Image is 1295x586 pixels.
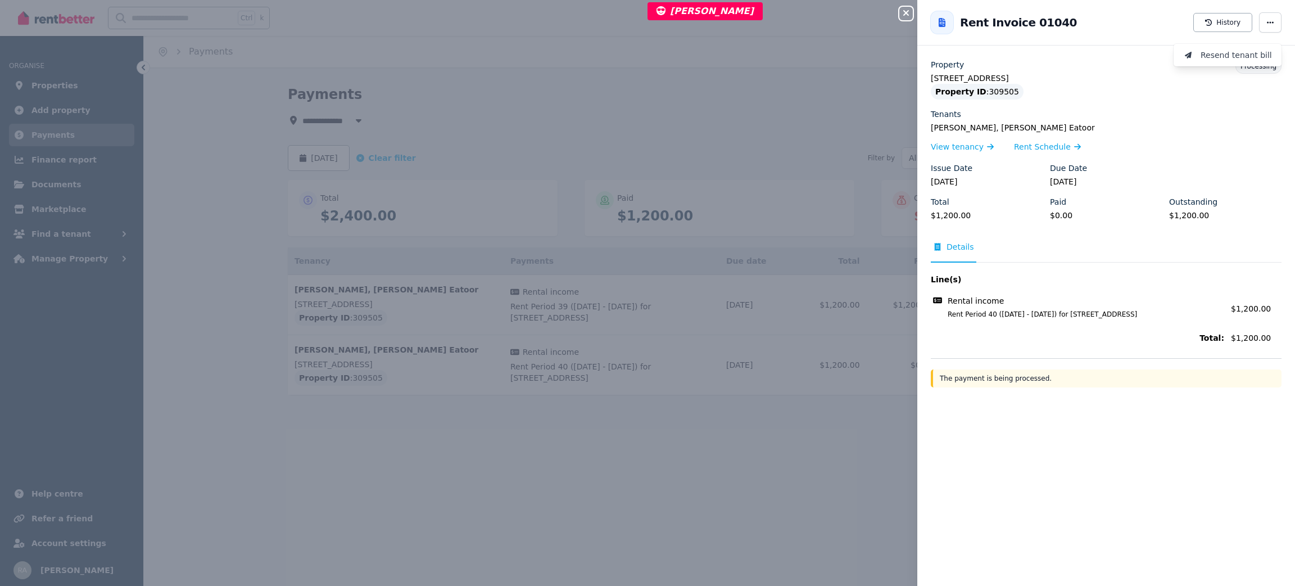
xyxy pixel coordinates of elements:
label: Paid [1050,196,1066,208]
span: Rental income [948,295,1004,306]
label: Total [931,196,949,208]
legend: [DATE] [1050,176,1162,187]
span: $1,200.00 [1231,304,1271,313]
span: View tenancy [931,141,984,152]
legend: [STREET_ADDRESS] [931,73,1282,84]
span: Rent Schedule [1014,141,1071,152]
nav: Tabs [931,241,1282,263]
legend: $1,200.00 [1169,210,1282,221]
div: The payment is being processed. [931,369,1282,387]
span: Rent Period 40 ([DATE] - [DATE]) for [STREET_ADDRESS] [934,310,1224,319]
label: Property [931,59,964,70]
label: Due Date [1050,163,1087,174]
legend: $0.00 [1050,210,1162,221]
span: Details [947,241,974,253]
a: Rent Schedule [1014,141,1081,152]
label: Outstanding [1169,196,1217,208]
div: : 309505 [931,84,1024,100]
span: Resend tenant bill [1201,48,1273,62]
span: Line(s) [931,274,1224,285]
button: History [1193,13,1252,32]
legend: [PERSON_NAME], [PERSON_NAME] Eatoor [931,122,1282,133]
span: Property ID [935,86,986,97]
legend: [DATE] [931,176,1043,187]
legend: $1,200.00 [931,210,1043,221]
a: View tenancy [931,141,994,152]
label: Issue Date [931,163,972,174]
span: $1,200.00 [1231,332,1282,344]
span: Total: [931,332,1224,344]
h2: Rent Invoice 01040 [960,15,1077,30]
label: Tenants [931,109,961,120]
button: Resend tenant bill [1174,44,1282,66]
span: Processing [1240,62,1276,70]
